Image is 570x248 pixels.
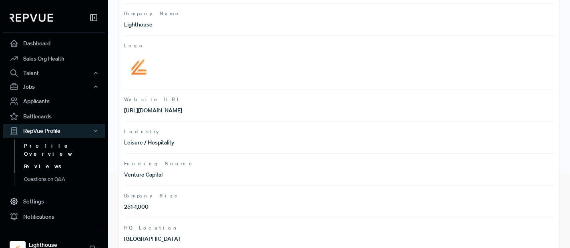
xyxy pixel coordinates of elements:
[3,209,105,224] a: Notifications
[10,14,53,22] img: RepVue
[14,140,116,160] a: Profile Overview
[124,53,154,83] img: Logo
[124,106,339,115] p: [URL][DOMAIN_NAME]
[124,224,554,232] span: HQ Location
[124,171,339,179] p: Venture Capital
[3,194,105,209] a: Settings
[14,173,116,186] a: Questions on Q&A
[124,42,554,49] span: Logo
[124,20,339,29] p: Lighthouse
[3,94,105,109] a: Applicants
[124,160,554,167] span: Funding Source
[124,235,339,243] p: [GEOGRAPHIC_DATA]
[3,80,105,94] button: Jobs
[3,66,105,80] button: Talent
[124,96,554,103] span: Website URL
[3,124,105,138] button: RepVue Profile
[124,128,554,135] span: Industry
[124,203,339,211] p: 251-1,000
[124,10,554,17] span: Company Name
[124,138,339,147] p: Leisure / Hospitality
[3,51,105,66] a: Sales Org Health
[3,36,105,51] a: Dashboard
[124,192,554,199] span: Company Size
[14,160,116,173] a: Reviews
[3,109,105,124] a: Battlecards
